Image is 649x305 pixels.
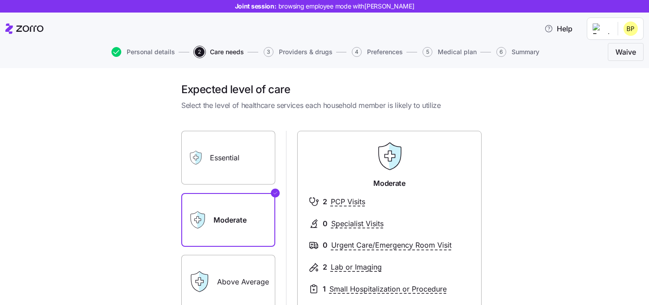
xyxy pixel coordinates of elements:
span: 4 [352,47,362,57]
label: Essential [181,131,275,185]
img: Employer logo [593,23,611,34]
span: browsing employee mode with [PERSON_NAME] [278,2,414,11]
span: Help [544,23,572,34]
span: Waive [615,47,636,57]
h1: Expected level of care [181,82,480,96]
svg: Checkmark [273,188,278,198]
span: 5 [423,47,432,57]
span: Joint session: [235,2,414,11]
button: 3Providers & drugs [264,47,333,57]
span: Personal details [127,49,175,55]
span: Summary [512,49,539,55]
button: 5Medical plan [423,47,477,57]
span: 3 [264,47,273,57]
button: 4Preferences [352,47,403,57]
label: Moderate [181,193,275,247]
span: Providers & drugs [279,49,333,55]
span: Small Hospitalization or Procedure [329,284,447,295]
span: Lab or Imaging [331,262,382,273]
span: Care needs [210,49,244,55]
button: 6Summary [496,47,539,57]
span: Select the level of healthcare services each household member is likely to utilize [181,100,480,111]
span: 6 [496,47,506,57]
span: Specialist Visits [331,218,384,229]
span: Medical plan [438,49,477,55]
span: Urgent Care/Emergency Room Visit [331,240,452,251]
span: 2 [323,262,327,273]
a: Personal details [110,47,175,57]
span: 0 [323,240,328,251]
button: Personal details [111,47,175,57]
span: PCP Visits [331,196,365,207]
img: 071854b8193060c234944d96ad859145 [623,21,638,36]
button: Help [537,20,580,38]
span: 0 [323,218,328,229]
span: Preferences [367,49,403,55]
span: Moderate [373,178,405,189]
button: 2Care needs [195,47,244,57]
span: 1 [323,284,326,295]
a: 2Care needs [193,47,244,57]
span: 2 [323,196,327,207]
button: Waive [608,43,644,61]
span: 2 [195,47,205,57]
